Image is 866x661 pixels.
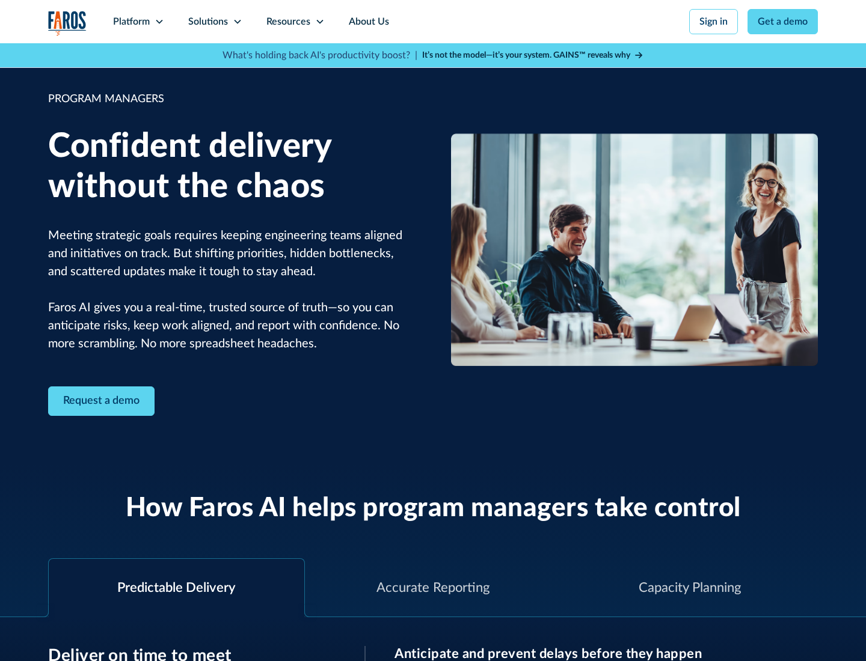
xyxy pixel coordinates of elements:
[422,51,630,59] strong: It’s not the model—it’s your system. GAINS™ reveals why
[422,49,643,62] a: It’s not the model—it’s your system. GAINS™ reveals why
[639,578,741,598] div: Capacity Planning
[48,91,415,108] div: PROGRAM MANAGERS
[48,127,415,207] h1: Confident delivery without the chaos
[48,227,415,353] p: Meeting strategic goals requires keeping engineering teams aligned and initiatives on track. But ...
[689,9,738,34] a: Sign in
[117,578,235,598] div: Predictable Delivery
[188,14,228,29] div: Solutions
[223,48,417,62] p: What's holding back AI's productivity boost? |
[48,11,87,35] img: Logo of the analytics and reporting company Faros.
[748,9,818,34] a: Get a demo
[376,578,490,598] div: Accurate Reporting
[48,11,87,35] a: home
[266,14,310,29] div: Resources
[126,493,741,525] h2: How Faros AI helps program managers take control
[113,14,150,29] div: Platform
[48,386,155,416] a: Contact Modal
